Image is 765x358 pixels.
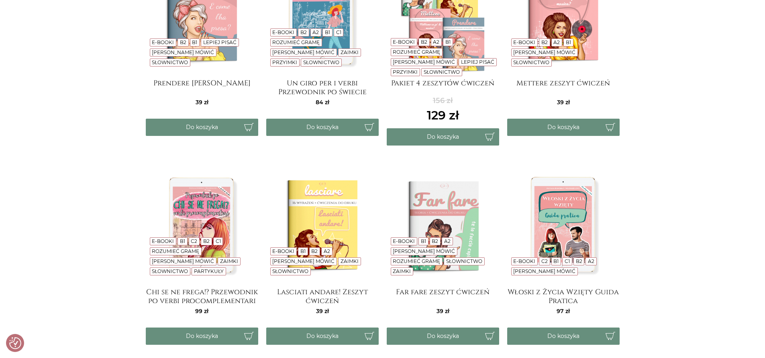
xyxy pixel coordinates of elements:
a: B1 [192,39,197,45]
a: Słownictwo [513,59,549,65]
a: B2 [421,39,427,45]
button: Do koszyka [387,328,499,345]
a: B1 [325,29,330,35]
a: B2 [203,238,210,244]
a: E-booki [513,39,535,45]
a: Lasciati andare! Zeszyt ćwiczeń [266,288,379,304]
a: Słownictwo [152,59,188,65]
del: 156 [427,95,459,106]
span: 39 [437,307,449,315]
a: Przyimki [393,69,418,75]
a: Chi se ne frega!? Przewodnik po verbi procomplementari [146,288,258,304]
a: Zaimki [220,258,238,264]
a: Słownictwo [446,258,482,264]
a: [PERSON_NAME] mówić [393,59,455,65]
a: Mettere zeszyt ćwiczeń [507,79,620,95]
a: [PERSON_NAME] mówić [393,248,455,254]
a: B1 [421,238,426,244]
a: Lepiej pisać [461,59,494,65]
a: C1 [216,238,221,244]
button: Do koszyka [507,328,620,345]
span: 84 [316,99,329,106]
a: Un giro per i verbi Przewodnik po świecie włoskich czasowników [266,79,379,95]
a: B2 [300,29,307,35]
a: A2 [312,29,319,35]
a: [PERSON_NAME] mówić [152,49,214,55]
a: A2 [553,39,560,45]
a: Włoski z Życia Wzięty Guida Pratica [507,288,620,304]
button: Do koszyka [146,328,258,345]
span: 39 [557,99,570,106]
a: [PERSON_NAME] mówić [272,258,335,264]
button: Do koszyka [266,119,379,136]
a: B2 [180,39,186,45]
a: A2 [444,238,451,244]
button: Do koszyka [146,119,258,136]
a: B1 [180,238,185,244]
button: Preferencje co do zgód [9,337,21,349]
span: 39 [316,307,329,315]
span: 39 [196,99,208,106]
a: E-booki [393,39,415,45]
a: Słownictwo [272,268,308,274]
a: E-booki [513,258,535,264]
a: [PERSON_NAME] mówić [272,49,335,55]
a: Pakiet 4 zeszytów ćwiczeń [387,79,499,95]
a: A2 [588,258,594,264]
a: E-booki [152,238,174,244]
a: B1 [566,39,571,45]
a: Zaimki [393,268,411,274]
a: C1 [565,258,570,264]
a: Zaimki [341,258,359,264]
a: Słownictwo [152,268,188,274]
a: B2 [311,248,318,254]
button: Do koszyka [387,128,499,146]
a: A2 [433,39,439,45]
a: B1 [445,39,451,45]
a: B1 [300,248,306,254]
a: Rozumieć gramę [152,248,199,254]
a: Przyimki [272,59,297,65]
a: C1 [336,29,341,35]
img: Revisit consent button [9,337,21,349]
a: E-booki [393,238,415,244]
a: C2 [191,238,197,244]
a: B1 [553,258,559,264]
a: Rozumieć gramę [393,258,440,264]
a: B2 [432,238,438,244]
a: [PERSON_NAME] mówić [513,49,575,55]
a: C2 [541,258,548,264]
ins: 129 [427,106,459,124]
a: Rozumieć gramę [272,39,320,45]
button: Do koszyka [507,119,620,136]
a: A2 [324,248,330,254]
a: Prendere [PERSON_NAME] [146,79,258,95]
a: [PERSON_NAME] mówić [513,268,575,274]
a: Partykuły [194,268,224,274]
a: E-booki [272,248,294,254]
a: Lepiej pisać [203,39,237,45]
a: Zaimki [341,49,359,55]
a: Far fare zeszyt ćwiczeń [387,288,499,304]
span: 97 [557,307,570,315]
a: E-booki [272,29,294,35]
a: [PERSON_NAME] mówić [152,258,214,264]
a: B2 [576,258,582,264]
a: Słownictwo [303,59,339,65]
a: Słownictwo [424,69,460,75]
a: B2 [541,39,548,45]
a: Rozumieć gramę [393,49,440,55]
button: Do koszyka [266,328,379,345]
a: E-booki [152,39,174,45]
span: 99 [195,307,208,315]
